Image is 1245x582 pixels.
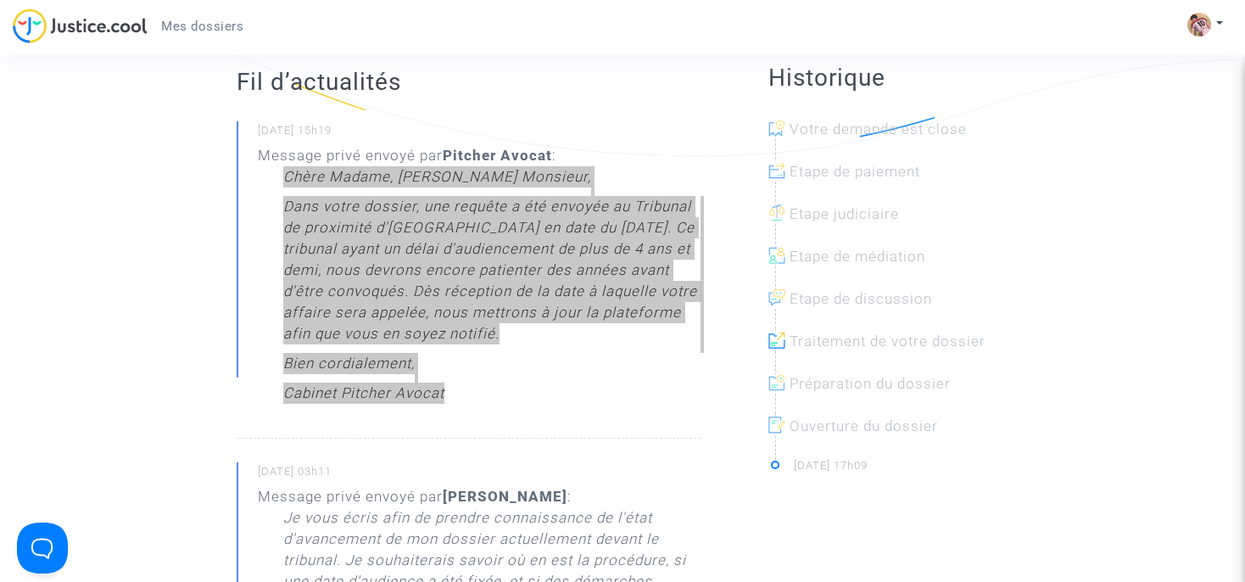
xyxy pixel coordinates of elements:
img: ACg8ocIKEkxwfM_bMXix7cWlBFqna3BOjCZSFn7PoCrFi3QPsQmC-N5h=s96-c [1187,13,1211,36]
h2: Fil d’actualités [237,67,701,97]
p: Bien cordialement, [283,353,415,383]
h2: Historique [768,63,1009,92]
img: jc-logo.svg [13,8,148,43]
div: Message privé envoyé par : [258,145,701,412]
iframe: Help Scout Beacon - Open [17,523,68,574]
small: [DATE] 03h11 [258,464,701,486]
b: Pitcher Avocat [443,147,552,164]
span: Votre demande est close [790,120,967,137]
small: [DATE] 15h19 [258,123,701,145]
p: Dans votre dossier, une requête a été envoyée au Tribunal de proximité d'[GEOGRAPHIC_DATA] en dat... [283,196,701,353]
b: [PERSON_NAME] [443,488,567,505]
a: Mes dossiers [148,14,257,39]
span: Mes dossiers [161,19,243,34]
p: Cabinet Pitcher Avocat [283,383,444,412]
p: Chère Madame, [PERSON_NAME] Monsieur, [283,166,591,196]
